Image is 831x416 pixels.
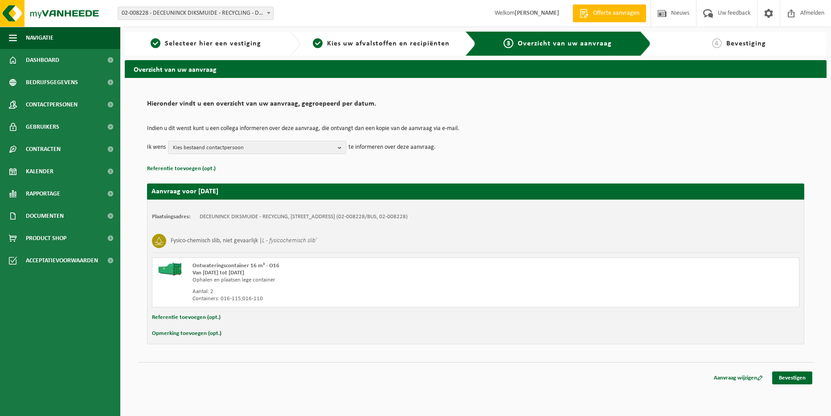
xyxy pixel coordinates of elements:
[151,188,218,195] strong: Aanvraag voor [DATE]
[152,214,191,220] strong: Plaatsingsadres:
[26,160,53,183] span: Kalender
[147,141,166,154] p: Ik wens
[504,38,513,48] span: 3
[147,126,804,132] p: Indien u dit wenst kunt u een collega informeren over deze aanvraag, die ontvangt dan een kopie v...
[518,40,612,47] span: Overzicht van uw aanvraag
[125,60,827,77] h2: Overzicht van uw aanvraag
[26,94,78,116] span: Contactpersonen
[515,10,559,16] strong: [PERSON_NAME]
[200,213,408,220] td: DECEUNINCK DIKSMUIDE - RECYCLING, [STREET_ADDRESS] (02-008228/BUS, 02-008228)
[171,234,317,248] h3: Fysico-chemisch slib, niet gevaarlijk |
[348,141,436,154] p: te informeren over deze aanvraag.
[26,49,59,71] span: Dashboard
[168,141,346,154] button: Kies bestaand contactpersoon
[772,371,812,384] a: Bevestigen
[305,38,458,49] a: 2Kies uw afvalstoffen en recipiënten
[726,40,766,47] span: Bevestiging
[157,262,184,276] img: HK-XO-16-GN-00.png
[147,100,804,112] h2: Hieronder vindt u een overzicht van uw aanvraag, gegroepeerd per datum.
[313,38,323,48] span: 2
[591,9,642,18] span: Offerte aanvragen
[192,295,512,302] div: Containers: 016-115;016-110
[152,328,221,339] button: Opmerking toevoegen (opt.)
[712,38,722,48] span: 4
[262,237,317,244] i: L - fysicochemisch slib’
[26,227,66,249] span: Product Shop
[26,205,64,227] span: Documenten
[192,288,512,295] div: Aantal: 2
[26,27,53,49] span: Navigatie
[165,40,261,47] span: Selecteer hier een vestiging
[192,263,279,269] span: Ontwateringscontainer 16 m³ - O16
[173,141,334,155] span: Kies bestaand contactpersoon
[26,183,60,205] span: Rapportage
[192,277,512,284] div: Ophalen en plaatsen lege container
[129,38,282,49] a: 1Selecteer hier een vestiging
[192,270,244,276] strong: Van [DATE] tot [DATE]
[707,371,770,384] a: Aanvraag wijzigen
[26,138,61,160] span: Contracten
[26,249,98,272] span: Acceptatievoorwaarden
[118,7,273,20] span: 02-008228 - DECEUNINCK DIKSMUIDE - RECYCLING - DIKSMUIDE
[573,4,646,22] a: Offerte aanvragen
[152,312,221,323] button: Referentie toevoegen (opt.)
[147,163,216,175] button: Referentie toevoegen (opt.)
[151,38,160,48] span: 1
[327,40,450,47] span: Kies uw afvalstoffen en recipiënten
[26,71,78,94] span: Bedrijfsgegevens
[26,116,59,138] span: Gebruikers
